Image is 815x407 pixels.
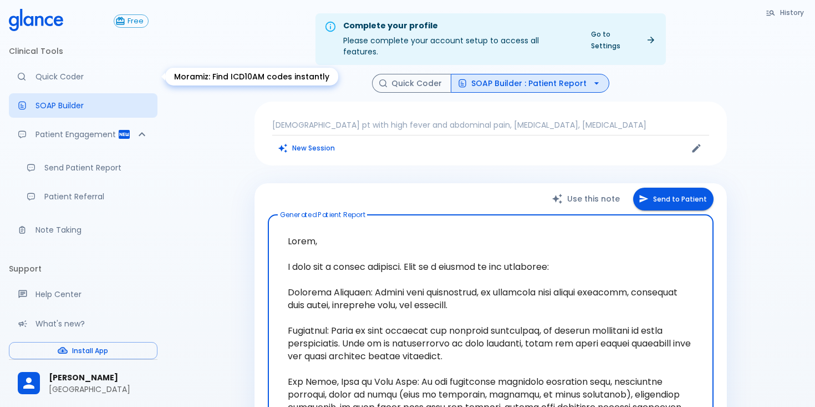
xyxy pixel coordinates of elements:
[9,38,157,64] li: Clinical Tools
[123,17,148,26] span: Free
[18,184,157,209] a: Receive patient referrals
[49,372,149,384] span: [PERSON_NAME]
[49,384,149,395] p: [GEOGRAPHIC_DATA]
[18,155,157,180] a: Send a patient summary
[114,14,149,28] button: Free
[44,191,149,202] p: Patient Referral
[35,100,149,111] p: SOAP Builder
[272,119,709,130] p: [DEMOGRAPHIC_DATA] pt with high fever and abdominal pain, [MEDICAL_DATA], [MEDICAL_DATA]
[44,162,149,173] p: Send Patient Report
[35,289,149,300] p: Help Center
[272,140,342,156] button: Clears all inputs and results.
[541,188,633,210] button: Use this note
[343,20,575,32] div: Complete your profile
[35,129,118,140] p: Patient Engagement
[760,4,811,21] button: History
[688,140,705,157] button: Edit
[35,71,149,82] p: Quick Coder
[9,282,157,306] a: Get help from our support team
[584,26,661,54] a: Go to Settings
[451,74,609,93] button: SOAP Builder : Patient Report
[9,122,157,147] div: Patient Reports & Referrals
[9,342,157,359] button: Install App
[35,224,149,235] p: Note Taking
[9,311,157,336] div: Recent updates and feature releases
[165,68,338,86] div: Moramiz: Find ICD10AM codes instantly
[9,218,157,242] a: Advanced note-taking
[343,17,575,62] div: Please complete your account setup to access all features.
[633,188,714,210] button: Send to Patient
[372,74,451,93] button: Quick Coder
[9,93,157,118] a: Docugen: Compose a clinical documentation in seconds
[35,318,149,329] p: What's new?
[9,364,157,403] div: [PERSON_NAME][GEOGRAPHIC_DATA]
[9,255,157,282] li: Support
[114,14,157,28] a: Click to view or change your subscription
[9,64,157,89] a: Moramiz: Find ICD10AM codes instantly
